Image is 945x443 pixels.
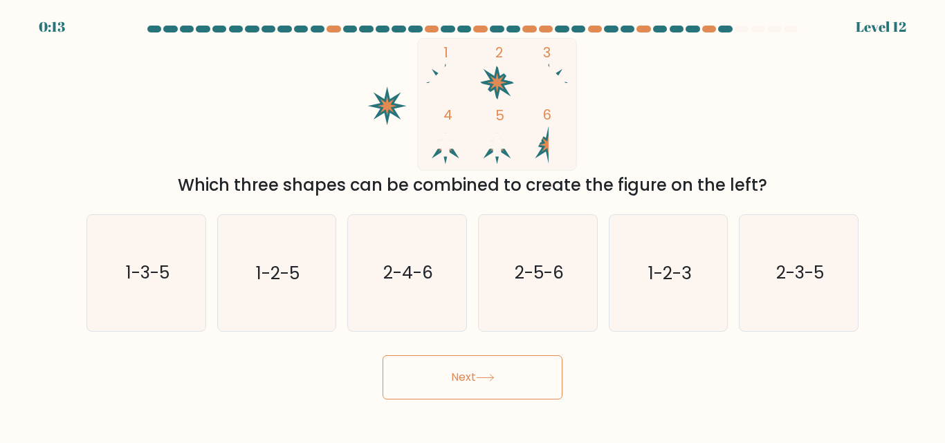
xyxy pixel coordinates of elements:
[776,261,824,285] text: 2-3-5
[648,261,691,285] text: 1-2-3
[543,105,551,124] tspan: 6
[514,261,563,285] text: 2-5-6
[543,43,551,62] tspan: 3
[39,17,65,37] div: 0:13
[256,261,300,285] text: 1-2-5
[95,173,850,198] div: Which three shapes can be combined to create the figure on the left?
[125,261,169,285] text: 1-3-5
[443,105,452,124] tspan: 4
[383,261,433,285] text: 2-4-6
[856,17,906,37] div: Level 12
[443,43,448,62] tspan: 1
[383,355,562,399] button: Next
[495,43,503,62] tspan: 2
[495,106,504,125] tspan: 5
